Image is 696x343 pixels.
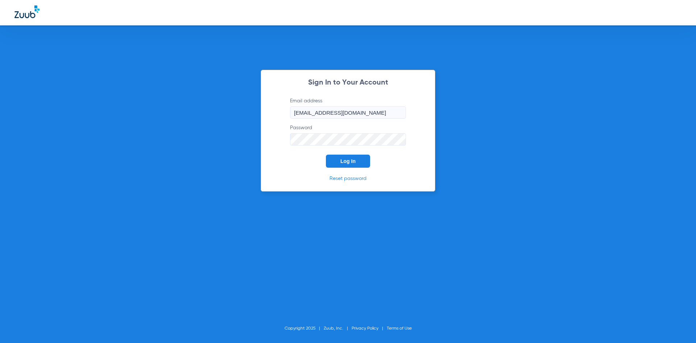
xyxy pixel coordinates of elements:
[352,326,378,331] a: Privacy Policy
[279,79,417,86] h2: Sign In to Your Account
[290,124,406,146] label: Password
[324,325,352,332] li: Zuub, Inc.
[285,325,324,332] li: Copyright 2025
[387,326,412,331] a: Terms of Use
[14,5,40,18] img: Zuub Logo
[290,133,406,146] input: Password
[290,106,406,119] input: Email address
[340,158,356,164] span: Log In
[290,97,406,119] label: Email address
[330,176,366,181] a: Reset password
[326,155,370,168] button: Log In
[660,308,696,343] iframe: Chat Widget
